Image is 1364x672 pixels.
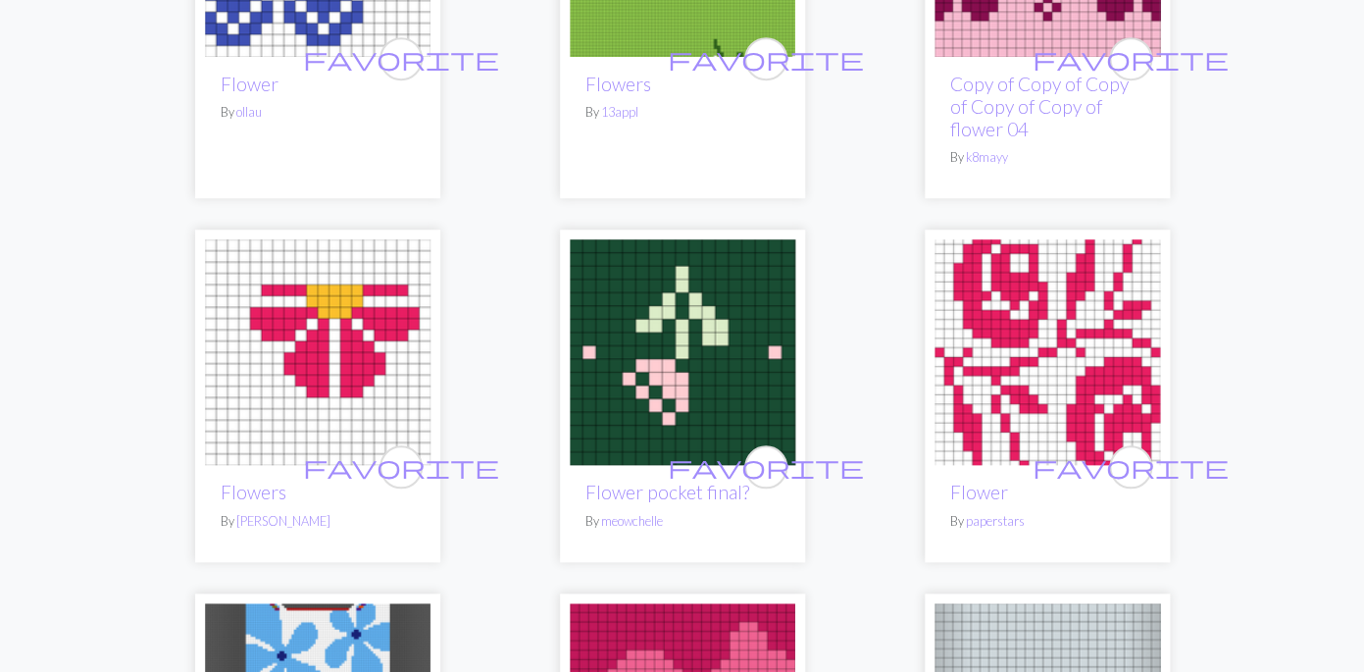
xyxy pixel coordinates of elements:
button: favourite [744,37,787,80]
img: Flower pocket final? [570,239,795,465]
img: Flowers [205,239,430,465]
a: Flowers [205,340,430,359]
p: By [585,512,780,531]
a: Flower pocket final? [585,481,749,503]
a: meowchelle [601,513,663,529]
span: favorite [668,43,864,74]
span: favorite [668,451,864,482]
p: By [221,103,415,122]
span: favorite [1033,43,1229,74]
span: favorite [1033,451,1229,482]
a: Flowers [585,73,651,95]
a: ollau [236,104,262,120]
button: favourite [1109,37,1152,80]
i: favourite [668,447,864,487]
p: By [950,512,1144,531]
button: favourite [744,445,787,489]
a: Copy of Copy of Copy of Copy of Copy of flower 04 [950,73,1129,140]
button: favourite [379,37,423,80]
p: By [221,512,415,531]
a: 13appl [601,104,638,120]
i: favourite [303,447,499,487]
i: favourite [1033,39,1229,78]
a: Flower [950,481,1008,503]
a: [PERSON_NAME] [236,513,330,529]
p: By [585,103,780,122]
a: Flower [935,340,1160,359]
a: paperstars [966,513,1025,529]
i: favourite [303,39,499,78]
i: favourite [668,39,864,78]
i: favourite [1033,447,1229,487]
p: By [950,148,1144,167]
a: Flower pocket final? [570,340,795,359]
span: favorite [303,43,499,74]
a: Flower [221,73,278,95]
a: k8mayy [966,149,1008,165]
span: favorite [303,451,499,482]
a: Flowers [221,481,286,503]
img: Flower [935,239,1160,465]
button: favourite [379,445,423,489]
button: favourite [1109,445,1152,489]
